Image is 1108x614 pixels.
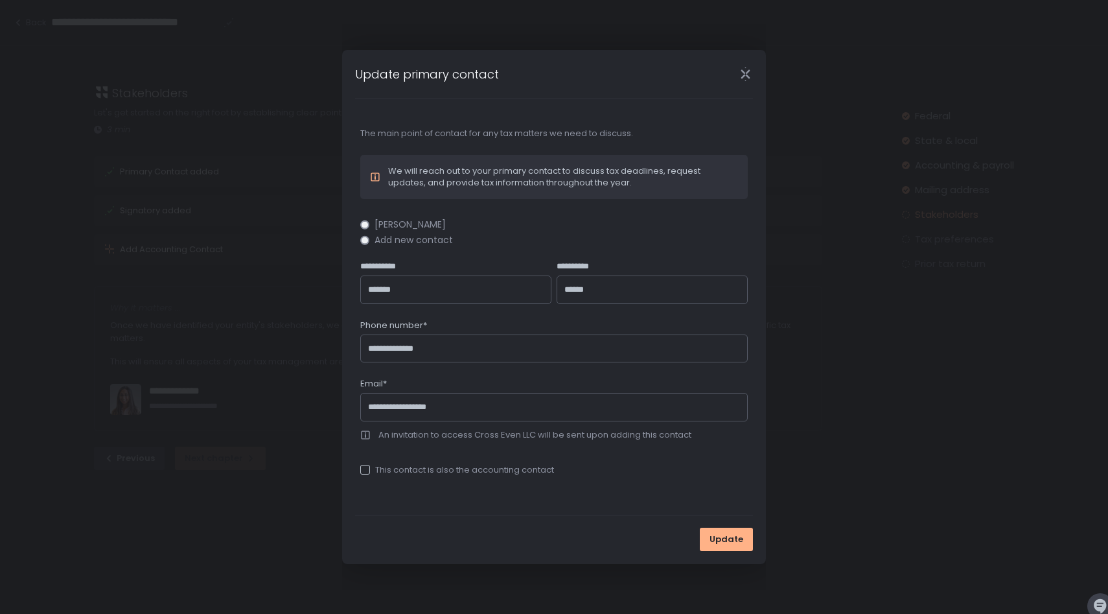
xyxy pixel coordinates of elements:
[375,235,453,245] span: Add new contact
[360,378,387,390] span: Email*
[360,128,748,139] span: The main point of contact for any tax matters we need to discuss.
[378,429,691,441] div: An invitation to access Cross Even LLC will be sent upon adding this contact
[700,528,753,551] button: Update
[355,65,499,83] h1: Update primary contact
[375,220,446,230] span: [PERSON_NAME]
[360,320,427,331] span: Phone number*
[710,534,743,545] span: Update
[360,235,369,244] input: Add new contact
[388,165,738,189] div: We will reach out to your primary contact to discuss tax deadlines, request updates, and provide ...
[724,67,766,82] div: Close
[360,220,369,230] input: [PERSON_NAME]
